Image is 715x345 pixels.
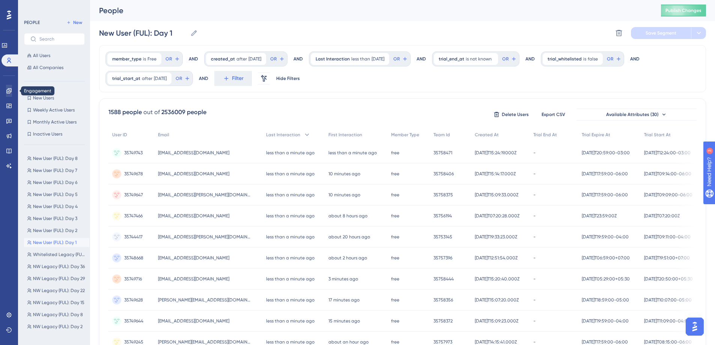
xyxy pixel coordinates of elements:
span: free [391,192,399,198]
time: less than a minute ago [266,339,315,345]
time: less than a minute ago [266,192,315,197]
span: OR [270,56,277,62]
time: 10 minutes ago [328,192,360,197]
span: New [73,20,82,26]
span: 35757973 [434,339,452,345]
span: [DATE]T17:59:00-06:00 [582,171,628,177]
input: Search [39,36,78,42]
span: [DATE]T19:59:00-04:00 [582,234,629,240]
button: NW Legacy (FUL): Day 8 [24,310,89,319]
span: All Companies [33,65,63,71]
span: free [391,339,399,345]
button: Hide Filters [276,72,300,84]
span: 35758372 [434,318,453,324]
span: 35758356 [434,297,453,303]
div: AND [189,51,198,66]
span: is [143,56,146,62]
span: trial_whitelisted [548,56,582,62]
span: Inactive Users [33,131,62,137]
span: Whitelisted Legacy (FUL): Day 2 [33,252,86,258]
span: Member Type [391,132,419,138]
span: [DATE]T14:15:41.000Z [475,339,517,345]
span: - [533,339,536,345]
span: Weekly Active Users [33,107,75,113]
span: trial_end_at [439,56,464,62]
span: Delete Users [502,111,529,118]
span: [DATE]T08:15:00-06:00 [644,339,692,345]
div: AND [294,51,303,66]
time: about 2 hours ago [328,255,367,261]
span: NW Legacy (FUL): Day 22 [33,288,85,294]
time: about an hour ago [328,339,369,345]
span: OR [393,56,400,62]
span: New User (FUL): Day 1 [33,240,77,246]
span: [DATE]T15:09:33.000Z [475,192,518,198]
span: - [533,213,536,219]
span: NW Legacy (FUL): Day 36 [33,264,85,270]
button: OR [606,53,622,65]
button: NW Legacy (FUL): Day 2 [24,322,89,331]
time: less than a minute ago [328,150,377,155]
span: free [391,150,399,156]
span: New User (FUL): Day 5 [33,191,78,197]
time: less than a minute ago [266,234,315,240]
span: 35749716 [124,276,142,282]
span: free [391,255,399,261]
span: [PERSON_NAME][EMAIL_ADDRESS][DOMAIN_NAME] [158,297,252,303]
button: All Users [24,51,85,60]
span: Trial Expire At [582,132,610,138]
button: Monthly Active Users [24,118,85,127]
span: All Users [33,53,50,59]
button: New User (FUL): Day 2 [24,226,89,235]
button: Publish Changes [661,5,706,17]
div: AND [199,71,208,86]
span: [DATE]T10:07:00-05:00 [644,297,692,303]
span: [DATE]T18:59:00-05:00 [582,297,629,303]
span: [DATE]T15:24:19.000Z [475,150,516,156]
span: New User (FUL): Day 7 [33,167,77,173]
span: [DATE]T09:09:00-06:00 [644,192,692,198]
span: free [391,213,399,219]
span: 35747466 [124,213,143,219]
span: 35758375 [434,192,453,198]
span: [DATE]T12:51:54.000Z [475,255,518,261]
div: 1588 people [108,108,142,117]
button: New User (FUL): Day 5 [24,190,89,199]
button: Delete Users [492,108,530,121]
span: Publish Changes [665,8,701,14]
span: Free [148,56,157,62]
span: 35749743 [124,150,143,156]
span: created_at [211,56,235,62]
button: Export CSV [534,108,572,121]
span: after [142,75,152,81]
span: 35753145 [434,234,452,240]
span: 35749628 [124,297,143,303]
span: [EMAIL_ADDRESS][DOMAIN_NAME] [158,255,229,261]
span: [DATE]T19:51:00+07:00 [644,255,690,261]
span: [DATE]T15:07:20.000Z [475,297,519,303]
span: 35757396 [434,255,452,261]
div: AND [525,51,535,66]
span: [DATE]T06:59:00+07:00 [582,255,630,261]
div: PEOPLE [24,20,40,26]
span: [DATE]T20:50:00+05:30 [644,276,693,282]
span: New User (FUL): Day 6 [33,179,77,185]
span: Trial Start At [644,132,671,138]
button: New User (FUL): Day 1 [24,238,89,247]
span: [DATE]T09:14:00-06:00 [644,171,691,177]
time: 10 minutes ago [328,171,360,176]
span: NW Legacy (FUL): Day 2 [33,324,83,330]
span: [EMAIL_ADDRESS][DOMAIN_NAME] [158,276,229,282]
button: Whitelisted Legacy (FUL): Day 2 [24,250,89,259]
button: New User (FUL): Day 4 [24,202,89,211]
span: [DATE]T09:11:00-04:00 [644,234,691,240]
div: People [99,5,642,16]
iframe: UserGuiding AI Assistant Launcher [683,315,706,338]
span: - [533,255,536,261]
time: 3 minutes ago [328,276,358,282]
span: free [391,171,399,177]
span: 35749647 [124,192,143,198]
time: less than a minute ago [266,255,315,261]
span: OR [176,75,182,81]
